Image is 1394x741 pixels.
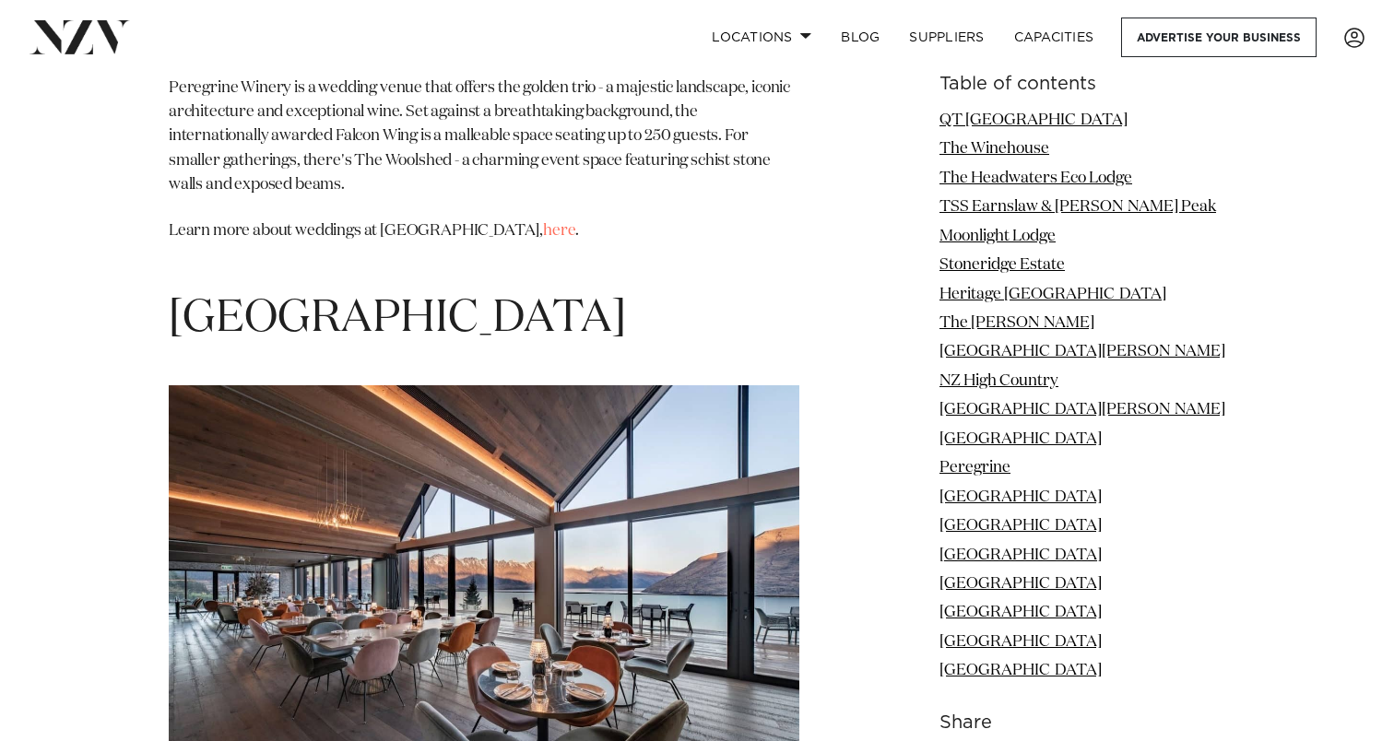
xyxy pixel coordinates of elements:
[169,223,579,239] span: Learn more about weddings at [GEOGRAPHIC_DATA], .
[939,634,1102,650] a: [GEOGRAPHIC_DATA]
[939,518,1102,534] a: [GEOGRAPHIC_DATA]
[939,171,1132,186] a: The Headwaters Eco Lodge
[826,18,894,57] a: BLOG
[939,112,1128,128] a: QT [GEOGRAPHIC_DATA]
[169,76,799,198] p: Peregrine Winery is a wedding venue that offers the golden trio - a majestic landscape, iconic ar...
[939,547,1102,563] a: [GEOGRAPHIC_DATA]
[939,141,1049,157] a: The Winehouse
[30,20,130,53] img: nzv-logo.png
[939,605,1102,620] a: [GEOGRAPHIC_DATA]
[939,460,1010,476] a: Peregrine
[939,402,1225,418] a: [GEOGRAPHIC_DATA][PERSON_NAME]
[939,489,1102,505] a: [GEOGRAPHIC_DATA]
[939,315,1094,331] a: The [PERSON_NAME]
[939,576,1102,592] a: [GEOGRAPHIC_DATA]
[999,18,1109,57] a: Capacities
[894,18,998,57] a: SUPPLIERS
[1121,18,1317,57] a: Advertise your business
[939,75,1225,94] h6: Table of contents
[939,257,1065,273] a: Stoneridge Estate
[939,713,1225,733] h6: Share
[697,18,826,57] a: Locations
[939,373,1058,389] a: NZ High Country
[939,199,1216,215] a: TSS Earnslaw & [PERSON_NAME] Peak
[939,287,1166,302] a: Heritage [GEOGRAPHIC_DATA]
[939,663,1102,678] a: [GEOGRAPHIC_DATA]
[939,345,1225,360] a: [GEOGRAPHIC_DATA][PERSON_NAME]
[543,223,575,239] a: here
[939,431,1102,447] a: [GEOGRAPHIC_DATA]
[169,297,626,341] span: [GEOGRAPHIC_DATA]
[939,229,1056,244] a: Moonlight Lodge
